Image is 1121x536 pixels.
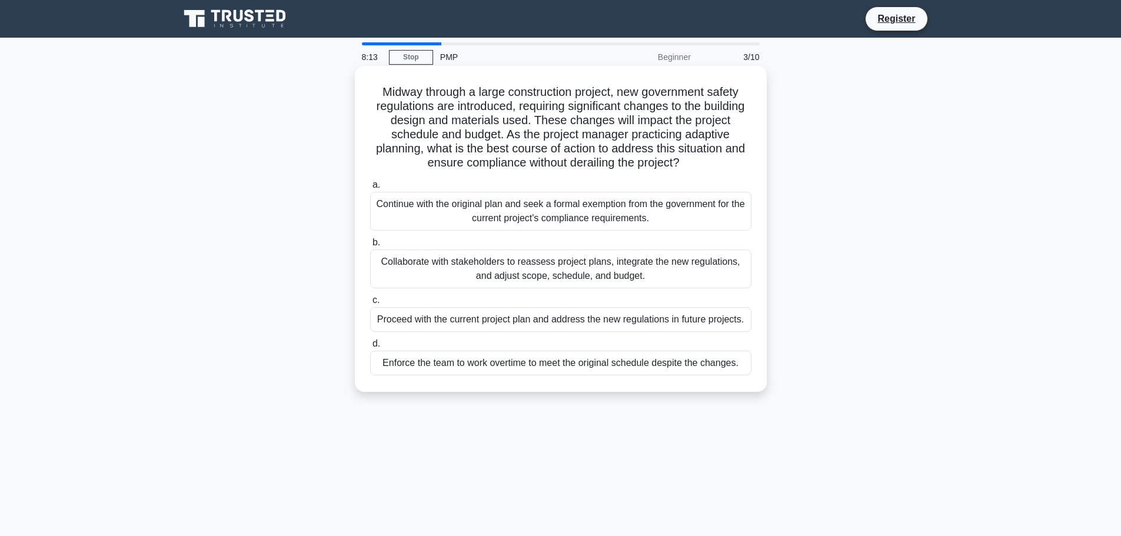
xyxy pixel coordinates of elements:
div: 8:13 [355,45,389,69]
div: Continue with the original plan and seek a formal exemption from the government for the current p... [370,192,751,231]
span: c. [372,295,380,305]
div: Collaborate with stakeholders to reassess project plans, integrate the new regulations, and adjus... [370,249,751,288]
div: Proceed with the current project plan and address the new regulations in future projects. [370,307,751,332]
a: Register [870,11,922,26]
span: d. [372,338,380,348]
div: 3/10 [698,45,767,69]
span: a. [372,179,380,189]
div: PMP [433,45,595,69]
a: Stop [389,50,433,65]
h5: Midway through a large construction project, new government safety regulations are introduced, re... [369,85,753,171]
div: Beginner [595,45,698,69]
div: Enforce the team to work overtime to meet the original schedule despite the changes. [370,351,751,375]
span: b. [372,237,380,247]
